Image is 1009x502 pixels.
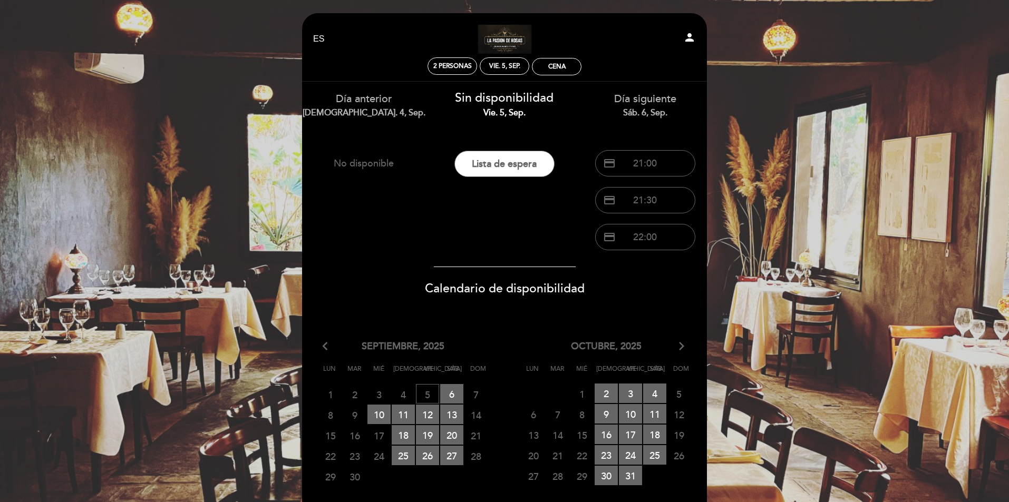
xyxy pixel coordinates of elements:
span: 30 [595,466,618,485]
span: Mié [571,363,593,383]
button: No disponible [314,150,414,176]
div: sáb. 6, sep. [583,107,707,119]
i: arrow_forward_ios [677,340,686,353]
span: 9 [343,405,366,425]
div: Día siguiente [583,92,707,119]
span: credit_card [603,194,616,206]
span: 23 [343,446,366,466]
span: 6 [522,405,545,424]
span: 18 [392,425,415,445]
span: 24 [367,446,391,466]
button: credit_card 21:30 [595,187,695,213]
span: 2 personas [433,62,472,70]
div: [DEMOGRAPHIC_DATA]. 4, sep. [302,107,426,119]
span: Mar [547,363,568,383]
div: Día anterior [302,92,426,119]
span: 28 [546,466,569,486]
span: 16 [595,425,618,444]
span: [DEMOGRAPHIC_DATA] [596,363,617,383]
span: credit_card [603,231,616,243]
span: 3 [367,385,391,404]
span: 25 [643,445,666,465]
i: person [683,31,696,44]
span: 15 [319,426,342,445]
span: 2 [343,385,366,404]
span: Mar [344,363,365,383]
span: 26 [416,446,439,465]
span: 13 [440,405,463,424]
span: 1 [570,384,594,403]
span: 7 [546,405,569,424]
button: Lista de espera [454,151,555,177]
span: 14 [546,425,569,445]
span: Sáb [646,363,667,383]
span: 21 [546,446,569,465]
span: 9 [595,404,618,424]
span: 22 [319,446,342,466]
span: 29 [570,466,594,486]
span: 4 [643,383,666,403]
button: credit_card 21:00 [595,150,695,176]
span: Sin disponibilidad [455,91,554,105]
span: 23 [595,445,618,465]
span: Sáb [443,363,464,383]
span: 24 [619,445,642,465]
span: Dom [671,363,692,383]
span: Vie [621,363,642,383]
div: Cena [548,63,566,71]
span: 19 [416,425,439,445]
span: 29 [319,467,342,486]
span: 30 [343,467,366,486]
span: 5 [667,384,691,403]
span: [DEMOGRAPHIC_DATA] [393,363,414,383]
span: 8 [319,405,342,425]
span: 2 [595,383,618,403]
span: 19 [667,425,691,445]
span: septiembre, 2025 [362,340,444,353]
span: 21 [464,426,488,445]
span: 15 [570,425,594,445]
span: credit_card [603,157,616,170]
span: 14 [464,405,488,425]
span: 1 [319,385,342,404]
span: 12 [667,405,691,424]
span: 20 [440,425,463,445]
button: person [683,31,696,47]
span: 12 [416,405,439,424]
span: 3 [619,383,642,403]
div: vie. 5, sep. [489,62,520,70]
span: 5 [416,384,439,403]
span: 10 [367,405,391,424]
span: Vie [418,363,439,383]
span: Lun [319,363,340,383]
span: 18 [643,425,666,444]
span: 28 [464,446,488,466]
span: 17 [367,426,391,445]
span: Calendario de disponibilidad [425,281,585,296]
div: vie. 5, sep. [442,107,567,119]
span: 6 [440,384,463,403]
span: 22 [570,446,594,465]
span: 11 [392,405,415,424]
span: 13 [522,425,545,445]
button: credit_card 22:00 [595,224,695,250]
span: 10 [619,404,642,424]
span: 7 [464,385,488,404]
span: 31 [619,466,642,485]
span: 27 [440,446,463,465]
span: 27 [522,466,545,486]
span: octubre, 2025 [571,340,642,353]
span: Lun [522,363,543,383]
span: 20 [522,446,545,465]
span: Dom [468,363,489,383]
span: 16 [343,426,366,445]
span: 8 [570,405,594,424]
i: arrow_back_ios [323,340,332,353]
span: 4 [392,385,415,404]
span: 25 [392,446,415,465]
span: 17 [619,425,642,444]
span: Mié [368,363,390,383]
span: 26 [667,446,691,465]
span: 11 [643,404,666,424]
a: La [PERSON_NAME] [439,25,570,54]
